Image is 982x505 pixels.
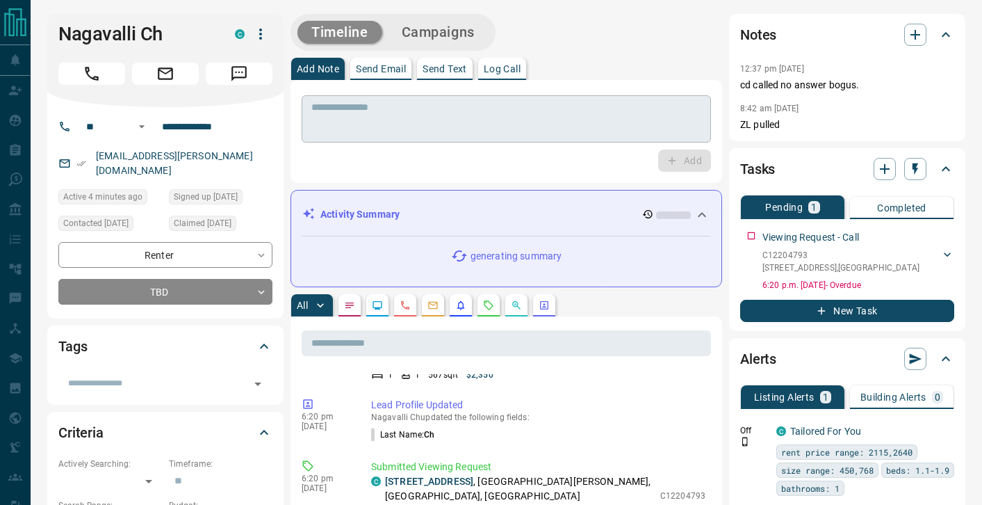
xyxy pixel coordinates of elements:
[511,300,522,311] svg: Opportunities
[58,63,125,85] span: Call
[754,392,815,402] p: Listing Alerts
[58,23,214,45] h1: Nagavalli Ch
[58,216,162,235] div: Mon Jul 07 2025
[388,369,393,381] p: 1
[320,207,400,222] p: Activity Summary
[483,300,494,311] svg: Requests
[740,342,954,376] div: Alerts
[660,490,705,502] p: C12204793
[740,64,804,74] p: 12:37 pm [DATE]
[58,335,87,358] h2: Tags
[762,279,954,291] p: 6:20 p.m. [DATE] - Overdue
[132,63,199,85] span: Email
[762,246,954,277] div: C12204793[STREET_ADDRESS],[GEOGRAPHIC_DATA]
[740,78,954,93] p: cd called no answer bogus.
[860,392,926,402] p: Building Alerts
[470,249,562,264] p: generating summary
[63,216,129,230] span: Contacted [DATE]
[740,424,768,437] p: Off
[877,203,926,213] p: Completed
[169,189,272,209] div: Fri Jul 04 2025
[790,426,861,437] a: Tailored For You
[400,300,411,311] svg: Calls
[302,483,350,493] p: [DATE]
[169,458,272,470] p: Timeframe:
[781,445,913,459] span: rent price range: 2115,2640
[385,476,473,487] a: [STREET_ADDRESS]
[740,24,776,46] h2: Notes
[388,21,489,44] button: Campaigns
[740,437,750,447] svg: Push Notification Only
[740,348,776,370] h2: Alerts
[58,416,272,449] div: Criteria
[740,18,954,51] div: Notes
[415,369,420,381] p: 1
[455,300,466,311] svg: Listing Alerts
[762,230,859,245] p: Viewing Request - Call
[886,463,949,477] span: beds: 1.1-1.9
[740,118,954,132] p: ZL pulled
[169,216,272,235] div: Sat Jul 05 2025
[297,64,339,74] p: Add Note
[371,398,705,412] p: Lead Profile Updated
[372,300,383,311] svg: Lead Browsing Activity
[371,476,381,486] div: condos.ca
[58,242,272,268] div: Renter
[302,412,350,422] p: 6:20 pm
[174,216,231,230] span: Claimed [DATE]
[385,474,653,504] p: , [GEOGRAPHIC_DATA][PERSON_NAME], [GEOGRAPHIC_DATA], [GEOGRAPHIC_DATA]
[466,369,493,381] p: $2,350
[371,460,705,474] p: Submitted Viewing Request
[762,249,919,262] p: C12204793
[235,29,245,39] div: condos.ca
[539,300,550,311] svg: Agent Actions
[740,300,954,322] button: New Task
[174,190,238,204] span: Signed up [DATE]
[248,374,268,394] button: Open
[76,159,86,168] svg: Email Verified
[740,158,775,180] h2: Tasks
[344,300,355,311] svg: Notes
[133,118,150,135] button: Open
[423,64,467,74] p: Send Text
[428,369,458,381] p: 567 sqft
[302,202,710,227] div: Activity Summary
[371,412,705,422] p: Nagavalli Ch updated the following fields:
[297,300,308,310] p: All
[740,152,954,186] div: Tasks
[58,422,104,444] h2: Criteria
[58,189,162,209] div: Mon Aug 18 2025
[811,202,817,212] p: 1
[58,279,272,305] div: TBD
[302,474,350,483] p: 6:20 pm
[935,392,940,402] p: 0
[371,428,434,441] p: Last Name :
[427,300,439,311] svg: Emails
[424,430,434,440] span: Ch
[58,458,162,470] p: Actively Searching:
[96,150,253,176] a: [EMAIL_ADDRESS][PERSON_NAME][DOMAIN_NAME]
[302,422,350,431] p: [DATE]
[484,64,521,74] p: Log Call
[781,481,840,495] span: bathrooms: 1
[63,190,142,204] span: Active 4 minutes ago
[765,202,803,212] p: Pending
[58,330,272,363] div: Tags
[762,262,919,274] p: [STREET_ADDRESS] , [GEOGRAPHIC_DATA]
[823,392,828,402] p: 1
[776,426,786,436] div: condos.ca
[206,63,272,85] span: Message
[356,64,406,74] p: Send Email
[781,463,874,477] span: size range: 450,768
[297,21,382,44] button: Timeline
[740,104,799,113] p: 8:42 am [DATE]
